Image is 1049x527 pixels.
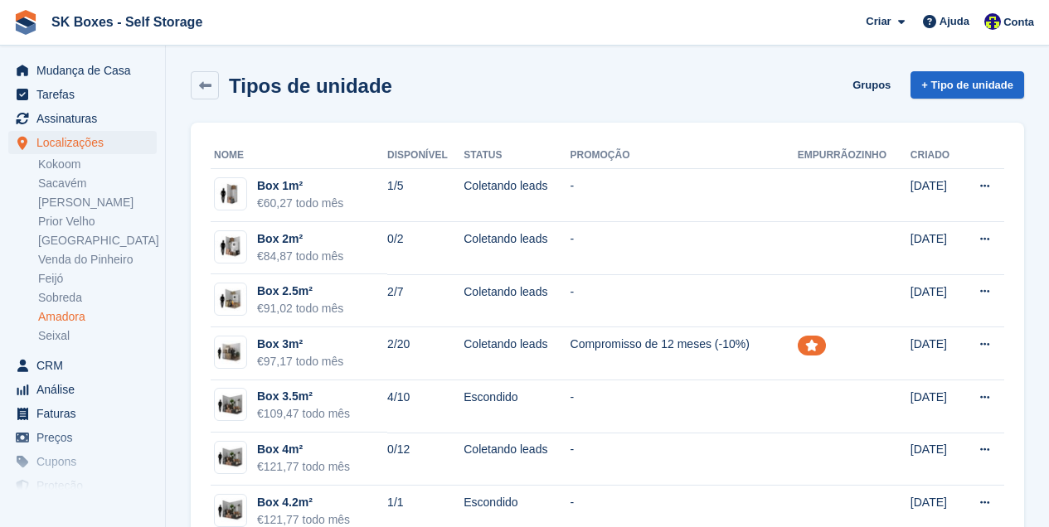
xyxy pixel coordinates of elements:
[464,274,570,327] td: Coletando leads
[571,327,798,380] td: Compromisso de 12 meses (-10%)
[36,402,136,425] span: Faturas
[866,13,891,30] span: Criar
[387,169,464,222] td: 1/5
[13,10,38,35] img: stora-icon-8386f47178a22dfd0bd8f6a31ec36ba5ce8667c1dd55bd0f319d3a0aa187defe.svg
[211,143,387,169] th: Nome
[38,176,157,191] a: Sacavém
[38,157,157,172] a: Kokoom
[571,222,798,275] td: -
[215,446,246,470] img: 40-sqft-unit.jpg
[464,380,570,433] td: Escondido
[36,378,136,401] span: Análise
[911,143,960,169] th: Criado
[257,177,343,195] div: Box 1m²
[257,405,350,423] div: €109,47 todo mês
[571,274,798,327] td: -
[38,214,157,230] a: Prior Velho
[911,274,960,327] td: [DATE]
[8,378,157,401] a: menu
[215,234,246,259] img: 20-sqft-unit.jpg
[38,233,157,249] a: [GEOGRAPHIC_DATA]
[464,433,570,486] td: Coletando leads
[387,380,464,433] td: 4/10
[387,433,464,486] td: 0/12
[45,8,209,36] a: SK Boxes - Self Storage
[911,380,960,433] td: [DATE]
[257,441,350,458] div: Box 4m²
[8,83,157,106] a: menu
[571,380,798,433] td: -
[257,195,343,212] div: €60,27 todo mês
[798,143,911,169] th: Empurrãozinho
[215,341,246,365] img: 32-sqft-unit.jpg
[229,75,392,97] h2: Tipos de unidade
[257,248,343,265] div: €84,87 todo mês
[215,393,246,417] img: 40-sqft-unit.jpg
[387,143,464,169] th: Disponível
[464,222,570,275] td: Coletando leads
[215,288,246,312] img: 25-sqft-unit.jpg
[8,59,157,82] a: menu
[911,222,960,275] td: [DATE]
[571,433,798,486] td: -
[464,143,570,169] th: Status
[8,426,157,449] a: menu
[940,13,969,30] span: Ajuda
[984,13,1001,30] img: Rita Ferreira
[8,450,157,473] a: menu
[8,474,157,497] a: menu
[257,494,350,511] div: Box 4.2m²
[387,327,464,380] td: 2/20
[36,450,136,473] span: Cupons
[36,83,136,106] span: Tarefas
[257,283,343,300] div: Box 2.5m²
[8,402,157,425] a: menu
[36,354,136,377] span: CRM
[8,354,157,377] a: menu
[215,182,246,206] img: 10-sqft-unit.jpg
[38,328,157,344] a: Seixal
[38,290,157,306] a: Sobreda
[8,131,157,154] a: menu
[387,222,464,275] td: 0/2
[38,309,157,325] a: Amadora
[1003,14,1034,31] span: Conta
[257,230,343,248] div: Box 2m²
[257,353,343,370] div: €97,17 todo mês
[257,388,350,405] div: Box 3.5m²
[257,336,343,353] div: Box 3m²
[8,107,157,130] a: menu
[36,474,136,497] span: Proteção
[846,71,897,99] a: Grupos
[215,498,246,522] img: 40-sqft-unit.jpg
[387,274,464,327] td: 2/7
[36,131,136,154] span: Localizações
[571,143,798,169] th: Promoção
[464,327,570,380] td: Coletando leads
[257,458,350,476] div: €121,77 todo mês
[911,169,960,222] td: [DATE]
[257,300,343,317] div: €91,02 todo mês
[38,252,157,268] a: Venda do Pinheiro
[36,107,136,130] span: Assinaturas
[36,426,136,449] span: Preços
[571,169,798,222] td: -
[36,59,136,82] span: Mudança de Casa
[911,327,960,380] td: [DATE]
[911,71,1024,99] a: + Tipo de unidade
[464,169,570,222] td: Coletando leads
[911,433,960,486] td: [DATE]
[38,271,157,287] a: Feijó
[38,195,157,210] a: [PERSON_NAME]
